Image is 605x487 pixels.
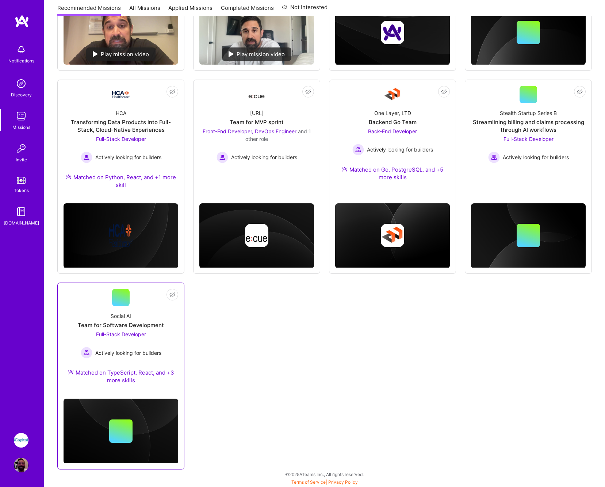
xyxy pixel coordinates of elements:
i: icon EyeClosed [305,89,311,95]
div: © 2025 ATeams Inc., All rights reserved. [44,465,605,483]
i: icon EyeClosed [441,89,447,95]
img: cover [64,399,178,464]
div: Invite [16,156,27,164]
span: | [291,479,358,485]
img: Invite [14,141,28,156]
div: Notifications [8,57,34,65]
img: Ateam Purple Icon [342,166,348,172]
div: Play mission video [86,47,156,61]
a: Not Interested [282,3,328,16]
span: Full-Stack Developer [96,331,146,337]
img: Company Logo [248,88,265,101]
div: Matched on Go, PostgreSQL, and +5 more skills [335,166,450,181]
a: User Avatar [12,458,30,472]
img: Company logo [109,224,133,247]
i: icon EyeClosed [169,292,175,298]
img: Company logo [245,224,268,247]
img: Company Logo [112,91,130,98]
a: Applied Missions [168,4,212,16]
a: Privacy Policy [328,479,358,485]
div: HCA [116,109,126,117]
img: cover [64,203,178,268]
img: Company Logo [384,86,401,103]
div: Play mission video [222,47,291,61]
span: Actively looking for builders [503,153,569,161]
a: Completed Missions [221,4,274,16]
img: play [229,51,234,57]
span: Full-Stack Developer [503,136,554,142]
a: Company LogoOne Layer, LTDBackend Go TeamBack-End Developer Actively looking for buildersActively... [335,86,450,190]
img: guide book [14,204,28,219]
a: All Missions [129,4,160,16]
i: icon EyeClosed [577,89,583,95]
img: cover [471,203,586,268]
img: Actively looking for builders [352,144,364,156]
img: teamwork [14,109,28,123]
div: Tokens [14,187,29,194]
div: [URL] [250,109,264,117]
div: Team for MVP sprint [230,118,284,126]
img: Company logo [381,224,404,247]
img: cover [199,203,314,268]
span: Actively looking for builders [95,349,161,357]
div: One Layer, LTD [374,109,411,117]
a: Company LogoHCATransforming Data Products into Full-Stack, Cloud-Native ExperiencesFull-Stack Dev... [64,86,178,198]
img: logo [15,15,29,28]
a: Terms of Service [291,479,326,485]
img: bell [14,42,28,57]
img: Ateam Purple Icon [68,369,74,375]
span: Full-Stack Developer [96,136,146,142]
a: iCapital: Building an Alternative Investment Marketplace [12,433,30,448]
img: cover [335,203,450,268]
div: Social AI [111,312,131,320]
img: User Avatar [14,458,28,472]
img: Actively looking for builders [81,152,92,163]
img: discovery [14,76,28,91]
div: Matched on Python, React, and +1 more skill [64,173,178,189]
img: play [93,51,98,57]
span: Back-End Developer [368,128,417,134]
img: Actively looking for builders [81,347,92,358]
img: Actively looking for builders [488,152,500,163]
img: Actively looking for builders [217,152,228,163]
img: Company logo [381,21,404,44]
span: Actively looking for builders [95,153,161,161]
img: iCapital: Building an Alternative Investment Marketplace [14,433,28,448]
a: Social AITeam for Software DevelopmentFull-Stack Developer Actively looking for buildersActively ... [64,289,178,393]
a: Recommended Missions [57,4,121,16]
div: Team for Software Development [78,321,164,329]
a: Stealth Startup Series BStreamlining billing and claims processing through AI workflowsFull-Stack... [471,86,586,174]
span: and 1 other role [245,128,311,142]
span: Front-End Developer, DevOps Engineer [203,128,296,134]
div: Backend Go Team [369,118,417,126]
div: Matched on TypeScript, React, and +3 more skills [64,369,178,384]
span: Actively looking for builders [231,153,297,161]
div: Missions [12,123,30,131]
div: [DOMAIN_NAME] [4,219,39,227]
div: Streamlining billing and claims processing through AI workflows [471,118,586,134]
a: Company Logo[URL]Team for MVP sprintFront-End Developer, DevOps Engineer and 1 other roleActively... [199,86,314,174]
img: Ateam Purple Icon [66,174,72,180]
div: Transforming Data Products into Full-Stack, Cloud-Native Experiences [64,118,178,134]
img: tokens [17,177,26,184]
div: Discovery [11,91,32,99]
i: icon EyeClosed [169,89,175,95]
span: Actively looking for builders [367,146,433,153]
div: Stealth Startup Series B [500,109,557,117]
